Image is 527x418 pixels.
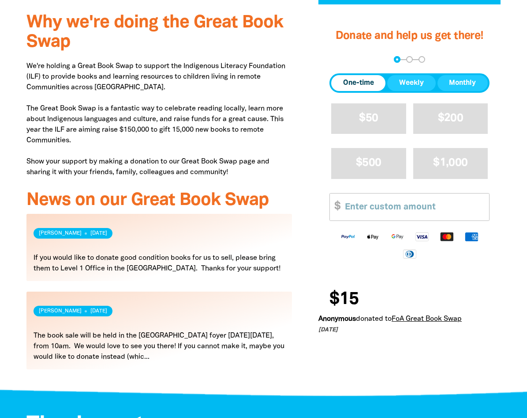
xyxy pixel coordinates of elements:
[459,231,484,241] img: American Express logo
[26,61,292,178] p: We're holding a Great Book Swap to support the Indigenous Literacy Foundation (ILF) to provide bo...
[26,214,292,380] div: Paginated content
[336,31,484,41] span: Donate and help us get there!
[330,193,340,220] span: $
[26,191,292,210] h3: News on our Great Book Swap
[356,158,381,168] span: $500
[419,56,425,63] button: Navigate to step 3 of 3 to enter your payment details
[329,291,359,308] span: $15
[406,56,413,63] button: Navigate to step 2 of 3 to enter your details
[387,75,435,91] button: Weekly
[413,103,488,134] button: $200
[26,15,283,50] span: Why we're doing the Great Book Swap
[339,193,489,220] input: Enter custom amount
[434,231,459,241] img: Mastercard logo
[318,326,493,334] p: [DATE]
[331,75,385,91] button: One-time
[336,231,360,241] img: Paypal logo
[359,113,378,123] span: $50
[449,78,476,88] span: Monthly
[392,316,462,322] a: FoA Great Book Swap
[410,231,434,241] img: Visa logo
[329,73,490,93] div: Donation frequency
[397,248,422,258] img: Diners Club logo
[438,113,463,123] span: $200
[437,75,488,91] button: Monthly
[413,148,488,179] button: $1,000
[331,148,406,179] button: $500
[329,224,490,265] div: Available payment methods
[433,158,467,168] span: $1,000
[343,78,374,88] span: One-time
[360,231,385,241] img: Apple Pay logo
[318,316,356,322] em: Anonymous
[331,103,406,134] button: $50
[356,316,392,322] span: donated to
[399,78,424,88] span: Weekly
[385,231,410,241] img: Google Pay logo
[318,285,501,334] div: Donation stream
[394,56,400,63] button: Navigate to step 1 of 3 to enter your donation amount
